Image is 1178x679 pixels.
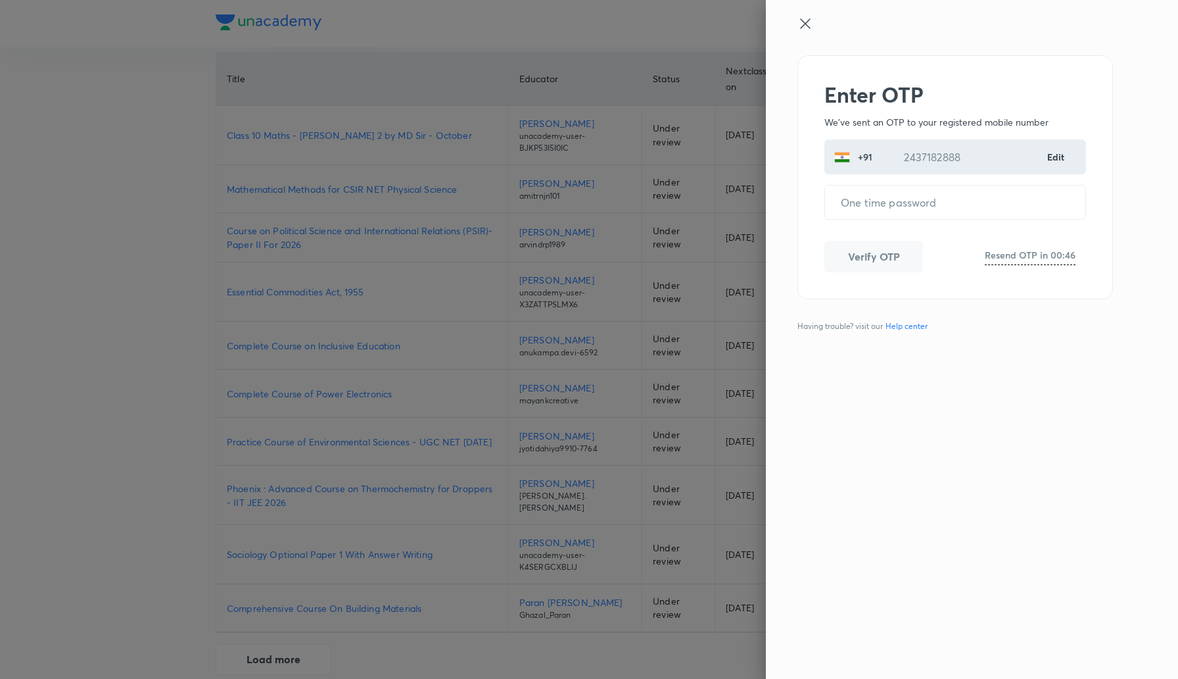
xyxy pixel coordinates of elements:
p: We've sent an OTP to your registered mobile number [824,115,1086,129]
h2: Enter OTP [824,82,1086,107]
p: +91 [850,150,878,164]
span: Having trouble? visit our [797,320,933,332]
img: India [834,149,850,165]
a: Edit [1047,150,1066,164]
h6: Resend OTP in 00:46 [985,248,1075,262]
a: Help center [883,320,930,332]
button: Verify OTP [824,241,923,272]
input: One time password [825,186,1085,219]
